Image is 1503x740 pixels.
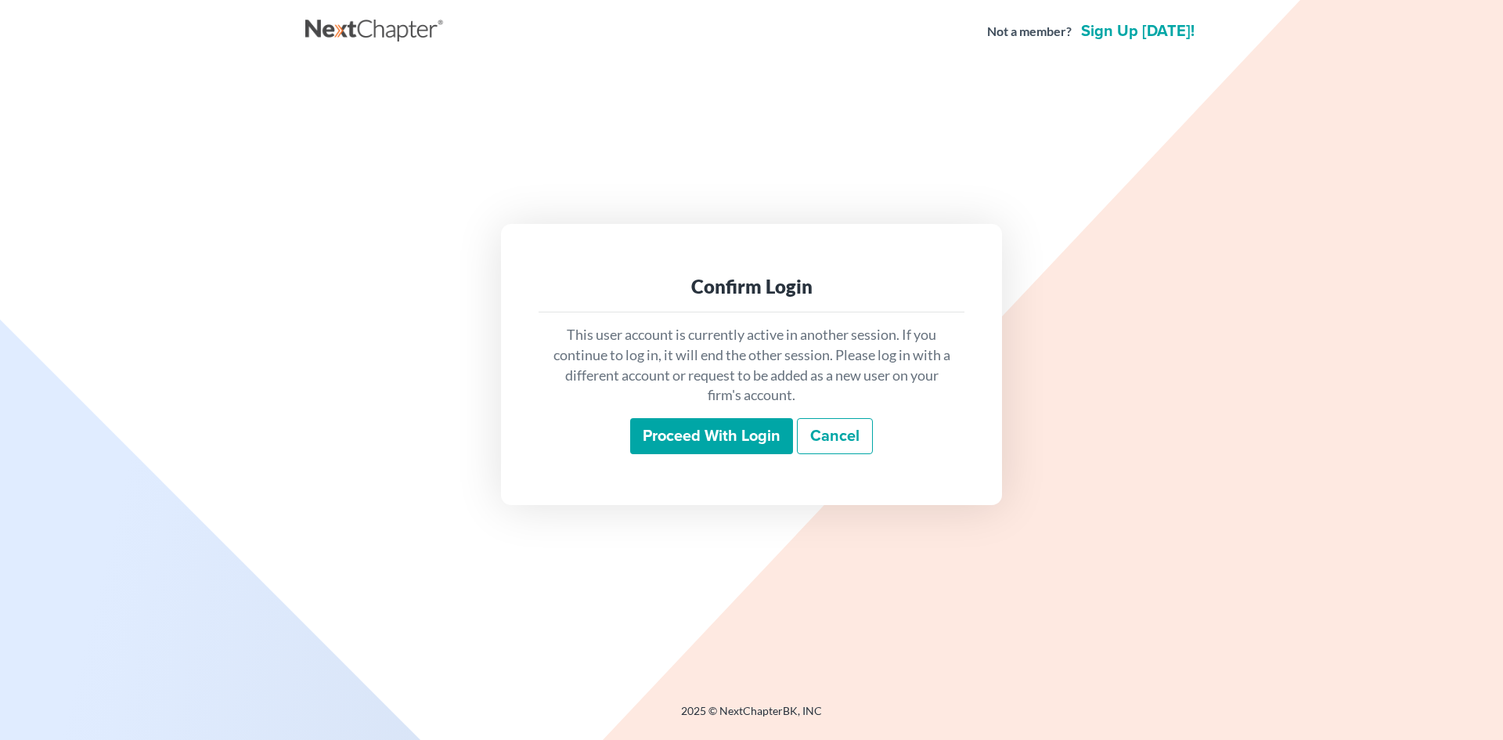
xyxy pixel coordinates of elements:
div: 2025 © NextChapterBK, INC [305,703,1198,731]
strong: Not a member? [987,23,1072,41]
input: Proceed with login [630,418,793,454]
p: This user account is currently active in another session. If you continue to log in, it will end ... [551,325,952,406]
a: Sign up [DATE]! [1078,23,1198,39]
a: Cancel [797,418,873,454]
div: Confirm Login [551,274,952,299]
